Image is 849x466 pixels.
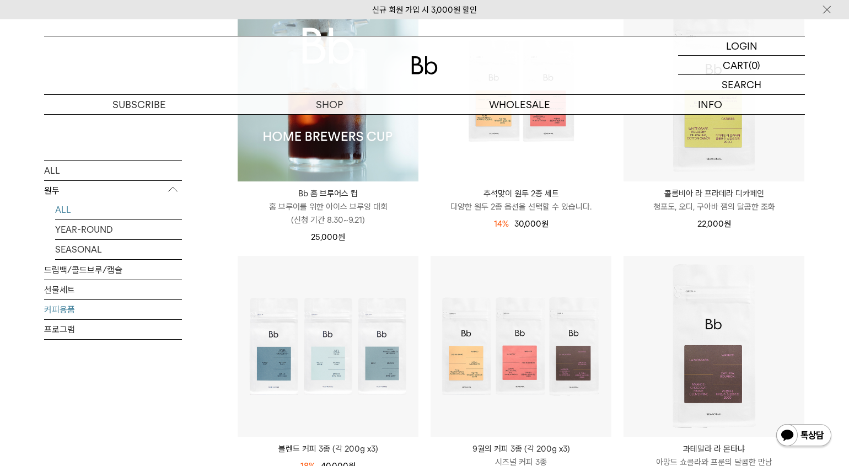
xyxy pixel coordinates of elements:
[723,56,749,74] p: CART
[697,219,731,229] span: 22,000
[234,95,424,114] a: SHOP
[726,36,757,55] p: LOGIN
[678,56,805,75] a: CART (0)
[338,232,345,242] span: 원
[238,200,418,227] p: 홈 브루어를 위한 아이스 브루잉 대회 (신청 기간 8.30~9.21)
[678,36,805,56] a: LOGIN
[44,319,182,339] a: 프로그램
[431,187,611,200] p: 추석맞이 원두 2종 세트
[624,256,804,437] img: 과테말라 라 몬타냐
[44,95,234,114] a: SUBSCRIBE
[431,256,611,437] img: 9월의 커피 3종 (각 200g x3)
[615,95,805,114] p: INFO
[541,219,549,229] span: 원
[44,280,182,299] a: 선물세트
[514,219,549,229] span: 30,000
[44,299,182,319] a: 커피용품
[624,442,804,456] p: 과테말라 라 몬타냐
[55,200,182,219] a: ALL
[44,180,182,200] p: 원두
[55,239,182,259] a: SEASONAL
[311,232,345,242] span: 25,000
[44,160,182,180] a: ALL
[55,219,182,239] a: YEAR-ROUND
[724,219,731,229] span: 원
[624,200,804,213] p: 청포도, 오디, 구아바 잼의 달콤한 조화
[238,256,418,437] img: 블렌드 커피 3종 (각 200g x3)
[238,187,418,227] a: Bb 홈 브루어스 컵 홈 브루어를 위한 아이스 브루잉 대회(신청 기간 8.30~9.21)
[749,56,760,74] p: (0)
[775,423,832,449] img: 카카오톡 채널 1:1 채팅 버튼
[238,187,418,200] p: Bb 홈 브루어스 컵
[624,187,804,213] a: 콜롬비아 라 프라데라 디카페인 청포도, 오디, 구아바 잼의 달콤한 조화
[424,95,615,114] p: WHOLESALE
[722,75,761,94] p: SEARCH
[431,200,611,213] p: 다양한 원두 2종 옵션을 선택할 수 있습니다.
[494,217,509,231] div: 14%
[624,187,804,200] p: 콜롬비아 라 프라데라 디카페인
[238,442,418,456] a: 블렌드 커피 3종 (각 200g x3)
[431,442,611,456] p: 9월의 커피 3종 (각 200g x3)
[372,5,477,15] a: 신규 회원 가입 시 3,000원 할인
[431,187,611,213] a: 추석맞이 원두 2종 세트 다양한 원두 2종 옵션을 선택할 수 있습니다.
[44,260,182,279] a: 드립백/콜드브루/캡슐
[411,56,438,74] img: 로고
